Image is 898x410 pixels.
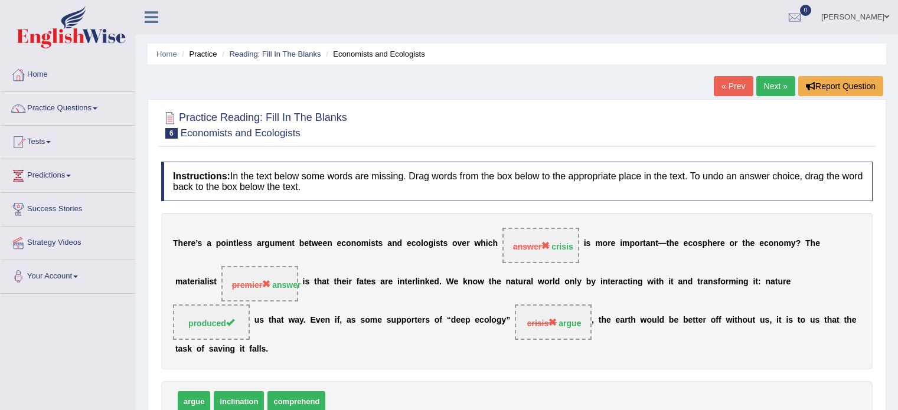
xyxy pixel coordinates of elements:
[387,239,392,248] b: a
[161,109,347,139] h2: Practice Reading: Fill In The Blanks
[783,277,786,287] b: r
[198,277,200,287] b: i
[341,239,346,248] b: c
[600,277,603,287] b: i
[474,239,481,248] b: w
[214,277,217,287] b: t
[497,277,501,287] b: e
[667,239,670,248] b: t
[397,239,403,248] b: d
[730,239,735,248] b: o
[584,239,586,248] b: i
[295,316,299,325] b: a
[668,277,671,287] b: i
[493,239,498,248] b: h
[688,239,693,248] b: c
[461,316,465,325] b: e
[654,277,656,287] b: i
[773,239,779,248] b: n
[658,239,667,248] b: —
[443,239,448,248] b: s
[783,239,791,248] b: m
[309,239,312,248] b: t
[200,277,205,287] b: a
[299,239,305,248] b: b
[456,316,461,325] b: e
[182,277,187,287] b: a
[262,239,264,248] b: r
[506,277,511,287] b: n
[463,277,468,287] b: k
[775,277,778,287] b: t
[564,277,570,287] b: o
[257,239,262,248] b: a
[316,316,321,325] b: v
[173,171,230,181] b: Instructions:
[446,277,454,287] b: W
[254,316,260,325] b: u
[717,239,720,248] b: r
[314,277,317,287] b: t
[697,277,700,287] b: t
[488,239,493,248] b: c
[304,239,309,248] b: e
[435,316,440,325] b: o
[684,239,688,248] b: e
[586,277,592,287] b: b
[311,316,316,325] b: E
[400,277,405,287] b: n
[811,239,816,248] b: h
[501,316,506,325] b: y
[452,239,458,248] b: o
[555,277,560,287] b: d
[173,239,178,248] b: T
[226,239,228,248] b: i
[207,239,211,248] b: a
[439,316,442,325] b: f
[640,239,643,248] b: r
[303,277,305,287] b: i
[165,128,178,139] span: 6
[643,239,646,248] b: t
[195,277,198,287] b: r
[527,277,531,287] b: a
[479,316,484,325] b: c
[753,277,755,287] b: i
[347,316,351,325] b: a
[551,242,573,251] strong: crisis
[720,277,726,287] b: o
[425,277,430,287] b: k
[299,316,303,325] b: y
[515,277,518,287] b: t
[190,277,195,287] b: e
[616,316,621,325] b: e
[506,316,510,325] b: ”
[337,316,340,325] b: f
[549,277,552,287] b: r
[175,277,182,287] b: m
[466,239,469,248] b: r
[651,239,656,248] b: n
[412,239,416,248] b: c
[188,239,191,248] b: r
[791,239,796,248] b: y
[703,239,708,248] b: p
[531,277,533,287] b: l
[292,239,295,248] b: t
[601,316,606,325] b: h
[365,316,370,325] b: o
[187,277,190,287] b: t
[655,239,658,248] b: t
[603,277,608,287] b: n
[742,239,745,248] b: t
[421,239,423,248] b: l
[608,277,610,287] b: t
[779,239,784,248] b: o
[574,277,577,287] b: l
[380,277,385,287] b: a
[796,239,801,248] b: ?
[736,277,739,287] b: i
[276,316,281,325] b: a
[269,316,272,325] b: t
[647,277,654,287] b: w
